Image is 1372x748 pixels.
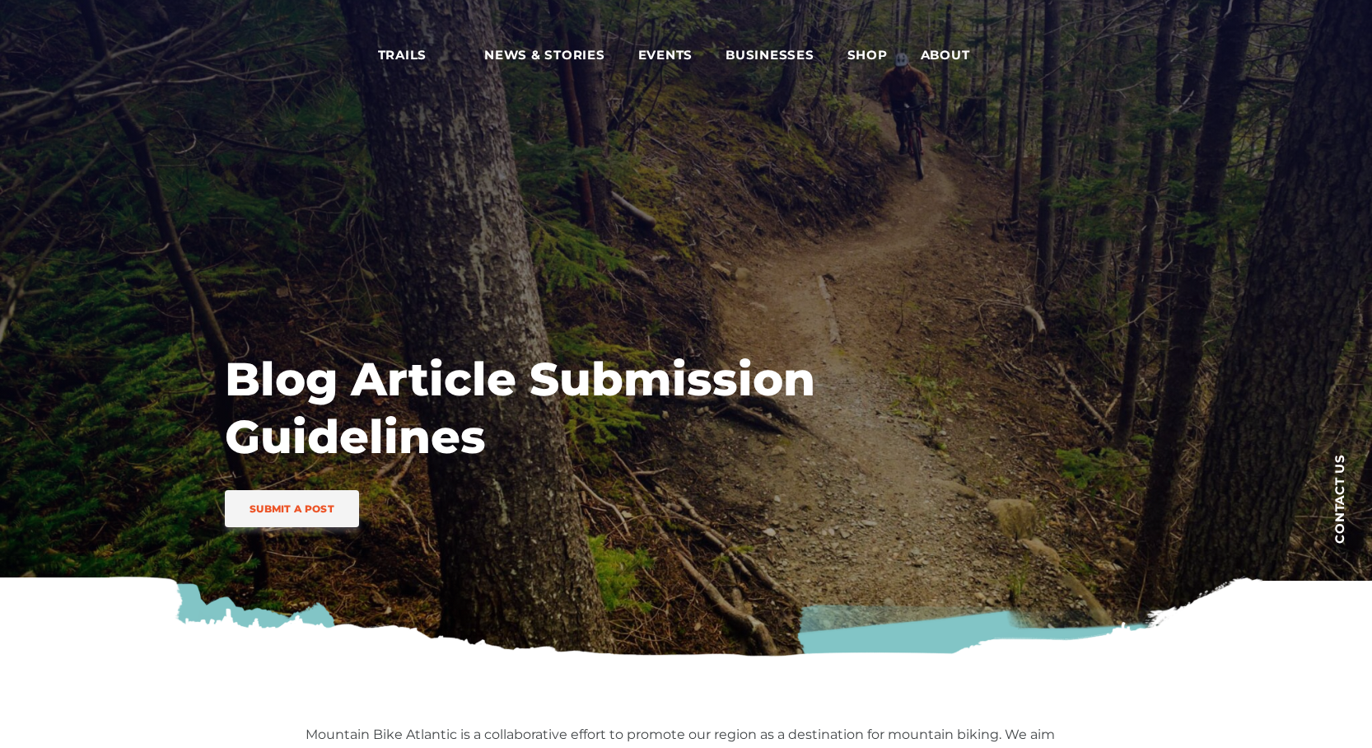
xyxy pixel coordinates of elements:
a: Contact us [1306,428,1372,568]
span: Events [638,47,693,63]
span: Trails [378,47,452,63]
span: Businesses [726,47,814,63]
a: Submit a post [225,490,359,527]
span: About [921,47,995,63]
span: Shop [847,47,888,63]
h1: Blog Article Submission Guidelines [225,350,834,465]
span: Submit a post [250,503,334,515]
span: News & Stories [484,47,605,63]
span: Contact us [1333,454,1346,544]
